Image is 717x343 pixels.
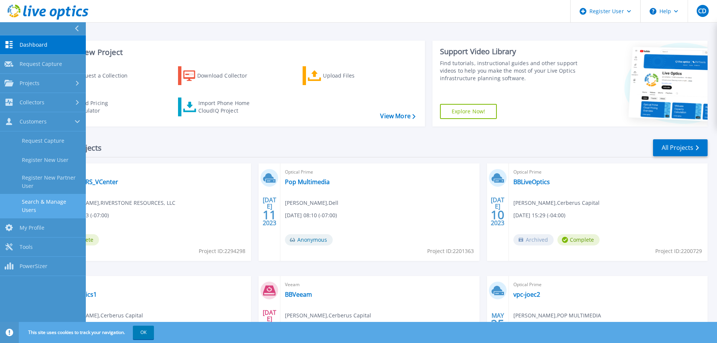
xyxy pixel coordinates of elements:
span: [DATE] 15:29 (-04:00) [513,211,565,220]
div: [DATE] 2023 [262,310,277,338]
span: Project ID: 2201363 [427,247,474,255]
span: [PERSON_NAME] , Cerberus Capital [285,311,371,320]
span: [PERSON_NAME] , RIVERSTONE RESOURCES, LLC [57,199,175,207]
span: 25 [491,321,504,327]
span: This site uses cookies to track your navigation. [21,326,154,339]
span: Anonymous [285,234,333,245]
a: Download Collector [178,66,262,85]
a: All Projects [653,139,708,156]
span: Projects [20,80,40,87]
span: Dashboard [20,41,47,48]
span: Optical Prime [513,280,703,289]
span: Project ID: 2294298 [199,247,245,255]
div: MAY 2023 [490,310,505,338]
span: [PERSON_NAME] , POP MULTIMEDIA [513,311,601,320]
span: [PERSON_NAME] , Cerberus Capital [57,311,143,320]
div: Download Collector [197,68,257,83]
span: Project ID: 2200729 [655,247,702,255]
span: Optical Prime [57,168,247,176]
span: [DATE] 08:10 (-07:00) [285,211,337,220]
span: Complete [557,234,600,245]
div: [DATE] 2023 [490,198,505,225]
span: PowerSizer [20,263,47,270]
a: View More [380,113,415,120]
a: Request a Collection [53,66,137,85]
span: CD [698,8,706,14]
a: Explore Now! [440,104,497,119]
span: Optical Prime [513,168,703,176]
span: Request Capture [20,61,62,67]
span: Optical Prime [285,168,475,176]
a: Upload Files [303,66,387,85]
span: Collectors [20,99,44,106]
span: Tools [20,244,33,250]
a: BBVeeam [285,291,312,298]
div: Request a Collection [75,68,135,83]
div: Import Phone Home CloudIQ Project [198,99,257,114]
span: Customers [20,118,47,125]
span: [PERSON_NAME] , Cerberus Capital [513,199,600,207]
a: Dell_EMC_RS_VCenter [57,178,118,186]
a: BBLiveOptics [513,178,550,186]
button: OK [133,326,154,339]
span: 10 [491,212,504,218]
span: 11 [263,212,276,218]
h3: Start a New Project [53,48,415,56]
a: Cloud Pricing Calculator [53,98,137,116]
a: vpc-joec2 [513,291,540,298]
span: My Profile [20,224,44,231]
div: Upload Files [323,68,383,83]
a: Pop Multimedia [285,178,330,186]
span: [PERSON_NAME] , Dell [285,199,338,207]
span: Optical Prime [57,280,247,289]
span: Archived [513,234,554,245]
div: Support Video Library [440,47,580,56]
span: Veeam [285,280,475,289]
div: Find tutorials, instructional guides and other support videos to help you make the most of your L... [440,59,580,82]
div: Cloud Pricing Calculator [74,99,134,114]
div: [DATE] 2023 [262,198,277,225]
